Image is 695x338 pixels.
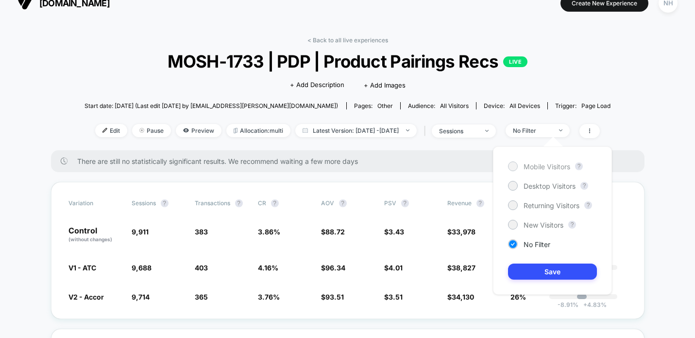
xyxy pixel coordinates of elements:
img: rebalance [234,128,237,133]
div: Pages: [354,102,393,109]
span: 88.72 [325,228,345,236]
img: end [485,130,489,132]
span: + Add Description [290,80,344,90]
span: Mobile Visitors [524,162,570,171]
span: Device: [476,102,547,109]
img: end [139,128,144,133]
button: ? [575,162,583,170]
span: other [377,102,393,109]
button: ? [568,221,576,229]
span: $ [384,293,403,301]
span: 4.16 % [258,264,278,272]
button: ? [235,199,243,207]
span: 9,911 [132,228,149,236]
span: 93.51 [325,293,344,301]
img: end [559,129,562,131]
span: 4.83 % [578,301,607,308]
span: Preview [176,124,221,137]
span: All Visitors [440,102,469,109]
span: Edit [95,124,127,137]
span: $ [447,293,474,301]
span: MOSH-1733 | PDP | Product Pairings Recs [111,51,584,71]
span: There are still no statistically significant results. We recommend waiting a few more days [77,157,625,165]
span: Pause [132,124,171,137]
span: all devices [509,102,540,109]
span: Latest Version: [DATE] - [DATE] [295,124,417,137]
span: 3.51 [389,293,403,301]
span: New Visitors [524,221,563,229]
span: Allocation: multi [226,124,290,137]
span: + Add Images [364,81,406,89]
span: 9,714 [132,293,150,301]
div: No Filter [513,127,552,134]
span: 96.34 [325,264,345,272]
button: ? [271,199,279,207]
div: Audience: [408,102,469,109]
span: 4.01 [389,264,403,272]
span: Returning Visitors [524,201,579,210]
span: 34,130 [452,293,474,301]
img: calendar [303,128,308,133]
button: ? [161,199,169,207]
img: edit [102,128,107,133]
span: $ [447,228,475,236]
span: PSV [384,199,396,207]
span: AOV [321,199,334,207]
span: 3.76 % [258,293,280,301]
span: 38,827 [452,264,475,272]
span: Start date: [DATE] (Last edit [DATE] by [EMAIL_ADDRESS][PERSON_NAME][DOMAIN_NAME]) [85,102,338,109]
button: Save [508,264,597,280]
span: $ [321,264,345,272]
a: < Back to all live experiences [307,36,388,44]
span: V1 - ATC [68,264,96,272]
div: Trigger: [555,102,610,109]
span: 3.43 [389,228,404,236]
span: Variation [68,199,122,207]
button: ? [401,199,409,207]
span: CR [258,199,266,207]
button: ? [580,182,588,190]
div: sessions [439,127,478,135]
span: -8.91 % [558,301,578,308]
button: ? [476,199,484,207]
span: $ [321,228,345,236]
span: 9,688 [132,264,152,272]
span: Page Load [581,102,610,109]
img: end [406,129,409,131]
span: | [422,124,432,138]
span: 33,978 [452,228,475,236]
p: LIVE [503,56,527,67]
p: Control [68,227,122,243]
span: (without changes) [68,236,112,242]
span: 403 [195,264,208,272]
span: Desktop Visitors [524,182,576,190]
span: 3.86 % [258,228,280,236]
span: 383 [195,228,208,236]
span: $ [321,293,344,301]
span: Sessions [132,199,156,207]
span: Revenue [447,199,472,207]
span: V2 - Accor [68,293,104,301]
span: Transactions [195,199,230,207]
span: + [583,301,587,308]
span: $ [384,228,404,236]
span: 365 [195,293,208,301]
button: ? [584,201,592,209]
button: ? [339,199,347,207]
span: $ [384,264,403,272]
span: No Filter [524,240,550,249]
span: $ [447,264,475,272]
